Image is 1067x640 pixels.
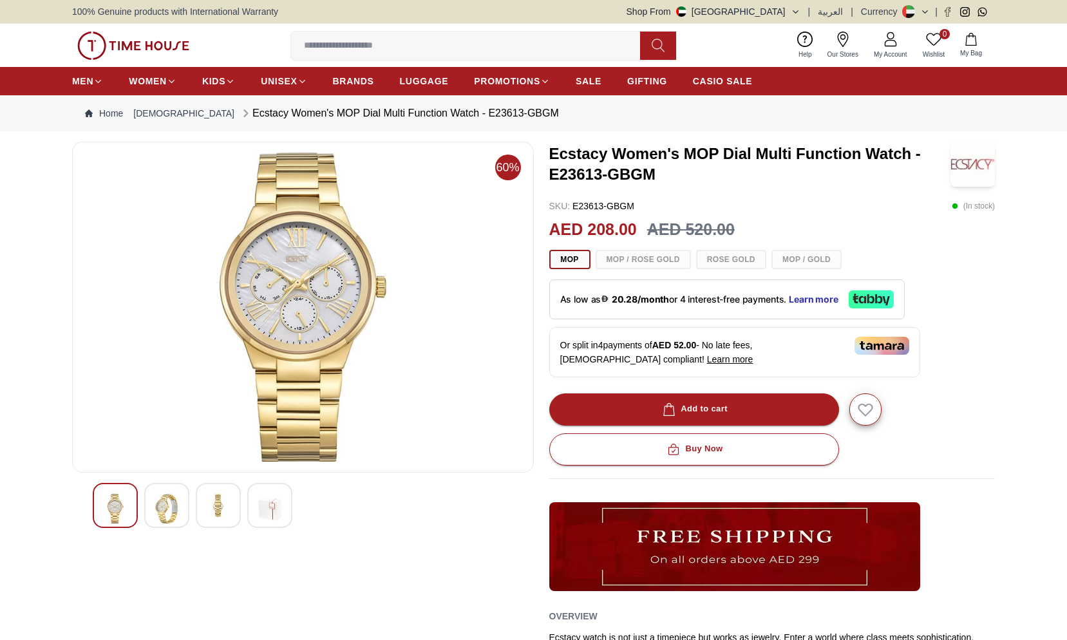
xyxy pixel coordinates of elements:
a: UNISEX [261,70,307,93]
span: UNISEX [261,75,297,88]
span: | [851,5,853,18]
a: [DEMOGRAPHIC_DATA] [133,107,234,120]
a: SALE [576,70,601,93]
a: GIFTING [627,70,667,93]
span: LUGGAGE [400,75,449,88]
a: Our Stores [820,29,866,62]
a: Help [791,29,820,62]
img: Tamara [855,337,909,355]
p: E23613-GBGM [549,200,634,212]
div: Add to cart [660,402,728,417]
img: Ecstacy Women's MOP Dial Multi Function Watch - E23613-GBGM [258,494,281,523]
button: Buy Now [549,433,839,466]
span: GIFTING [627,75,667,88]
button: Shop From[GEOGRAPHIC_DATA] [627,5,800,18]
img: Ecstacy Women's MOP Dial Multi Function Watch - E23613-GBGM [950,142,995,187]
span: CASIO SALE [693,75,753,88]
div: Currency [861,5,903,18]
a: Instagram [960,7,970,17]
span: Wishlist [918,50,950,59]
span: AED 52.00 [652,340,696,350]
a: 0Wishlist [915,29,952,62]
a: WOMEN [129,70,176,93]
a: Whatsapp [977,7,987,17]
span: BRANDS [333,75,374,88]
span: | [808,5,811,18]
h2: AED 208.00 [549,218,637,242]
img: Ecstacy Women's MOP Dial Multi Function Watch - E23613-GBGM [83,153,523,462]
div: Buy Now [665,442,722,456]
img: Ecstacy Women's MOP Dial Multi Function Watch - E23613-GBGM [104,494,127,523]
span: SALE [576,75,601,88]
img: Ecstacy Women's MOP Dial Multi Function Watch - E23613-GBGM [155,494,178,523]
a: PROMOTIONS [474,70,550,93]
button: العربية [818,5,843,18]
span: PROMOTIONS [474,75,540,88]
div: Ecstacy Women's MOP Dial Multi Function Watch - E23613-GBGM [240,106,559,121]
a: BRANDS [333,70,374,93]
img: Ecstacy Women's MOP Dial Multi Function Watch - E23613-GBGM [207,494,230,517]
span: My Account [869,50,912,59]
nav: Breadcrumb [72,95,995,131]
span: WOMEN [129,75,167,88]
span: 60% [495,155,521,180]
img: United Arab Emirates [676,6,686,17]
a: CASIO SALE [693,70,753,93]
h3: AED 520.00 [647,218,735,242]
img: ... [549,502,920,591]
a: Home [85,107,123,120]
span: KIDS [202,75,225,88]
div: Or split in 4 payments of - No late fees, [DEMOGRAPHIC_DATA] compliant! [549,327,920,377]
span: | [935,5,938,18]
img: ... [77,32,189,60]
a: Facebook [943,7,952,17]
span: SKU : [549,201,571,211]
span: 100% Genuine products with International Warranty [72,5,278,18]
span: MEN [72,75,93,88]
button: Add to cart [549,393,839,426]
span: Our Stores [822,50,864,59]
span: My Bag [955,48,987,58]
a: LUGGAGE [400,70,449,93]
p: ( In stock ) [952,200,995,212]
span: 0 [940,29,950,39]
a: MEN [72,70,103,93]
button: MOP [549,250,590,269]
h2: Overview [549,607,598,626]
button: My Bag [952,30,990,61]
span: Learn more [707,354,753,364]
h3: Ecstacy Women's MOP Dial Multi Function Watch - E23613-GBGM [549,144,951,185]
span: Help [793,50,817,59]
a: KIDS [202,70,235,93]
